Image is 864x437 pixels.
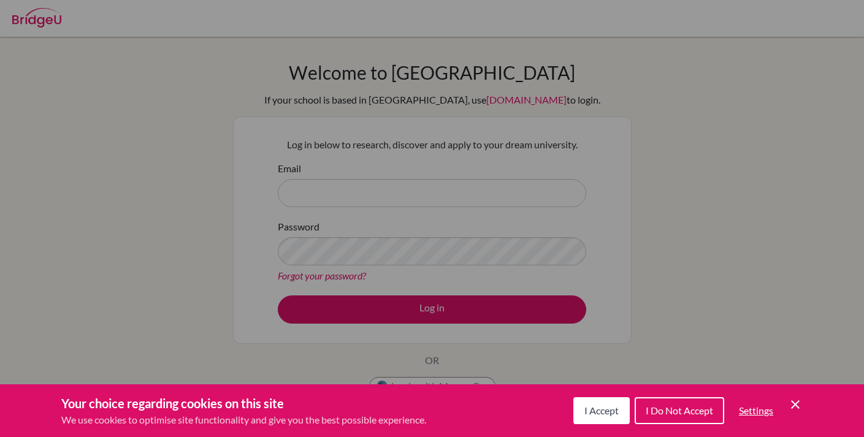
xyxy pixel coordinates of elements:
p: We use cookies to optimise site functionality and give you the best possible experience. [61,412,426,427]
button: I Accept [573,397,630,424]
button: I Do Not Accept [635,397,724,424]
span: I Do Not Accept [646,405,713,416]
span: I Accept [584,405,619,416]
span: Settings [739,405,773,416]
h3: Your choice regarding cookies on this site [61,394,426,412]
button: Settings [729,398,783,423]
button: Save and close [788,397,803,412]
